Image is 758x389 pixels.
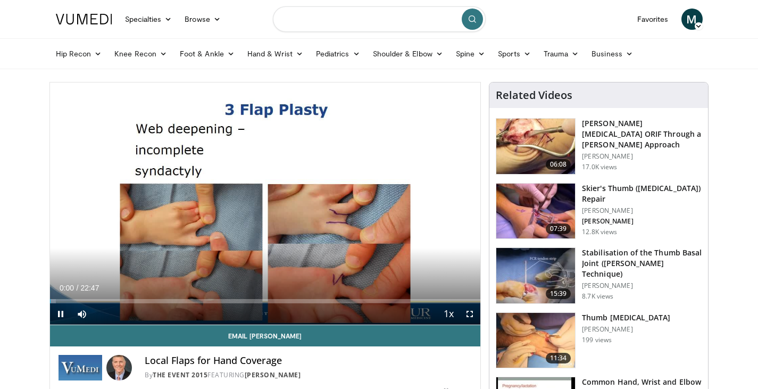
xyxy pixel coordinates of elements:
[582,336,612,344] p: 199 views
[582,325,670,334] p: [PERSON_NAME]
[59,355,103,380] img: The Event 2015
[496,312,702,369] a: 11:34 Thumb [MEDICAL_DATA] [PERSON_NAME] 199 views
[145,355,472,367] h4: Local Flaps for Hand Coverage
[546,224,571,234] span: 07:39
[492,43,537,64] a: Sports
[60,284,74,292] span: 0:00
[582,312,670,323] h3: Thumb [MEDICAL_DATA]
[582,152,702,161] p: [PERSON_NAME]
[582,183,702,204] h3: Skier's Thumb ([MEDICAL_DATA]) Repair
[496,313,575,368] img: 86f7a411-b29c-4241-a97c-6b2d26060ca0.150x105_q85_crop-smart_upscale.jpg
[496,89,572,102] h4: Related Videos
[582,217,702,226] p: [PERSON_NAME]
[71,303,93,325] button: Mute
[449,43,492,64] a: Spine
[585,43,639,64] a: Business
[496,183,702,239] a: 07:39 Skier's Thumb ([MEDICAL_DATA]) Repair [PERSON_NAME] [PERSON_NAME] 12.8K views
[310,43,366,64] a: Pediatrics
[582,247,702,279] h3: Stabilisation of the Thumb Basal Joint ([PERSON_NAME] Technique)
[145,370,472,380] div: By FEATURING
[537,43,586,64] a: Trauma
[496,119,575,174] img: af335e9d-3f89-4d46-97d1-d9f0cfa56dd9.150x105_q85_crop-smart_upscale.jpg
[153,370,207,379] a: The Event 2015
[50,325,481,346] a: Email [PERSON_NAME]
[582,163,617,171] p: 17.0K views
[119,9,179,30] a: Specialties
[582,228,617,236] p: 12.8K views
[582,206,702,215] p: [PERSON_NAME]
[173,43,241,64] a: Foot & Ankle
[496,118,702,175] a: 06:08 [PERSON_NAME][MEDICAL_DATA] ORIF Through a [PERSON_NAME] Approach [PERSON_NAME] 17.0K views
[49,43,109,64] a: Hip Recon
[80,284,99,292] span: 22:47
[106,355,132,380] img: Avatar
[582,292,613,301] p: 8.7K views
[108,43,173,64] a: Knee Recon
[546,159,571,170] span: 06:08
[631,9,675,30] a: Favorites
[546,353,571,363] span: 11:34
[496,247,702,304] a: 15:39 Stabilisation of the Thumb Basal Joint ([PERSON_NAME] Technique) [PERSON_NAME] 8.7K views
[459,303,480,325] button: Fullscreen
[582,282,702,290] p: [PERSON_NAME]
[241,43,310,64] a: Hand & Wrist
[178,9,227,30] a: Browse
[438,303,459,325] button: Playback Rate
[546,288,571,299] span: 15:39
[56,14,112,24] img: VuMedi Logo
[496,248,575,303] img: abbb8fbb-6d8f-4f51-8ac9-71c5f2cab4bf.150x105_q85_crop-smart_upscale.jpg
[77,284,79,292] span: /
[273,6,486,32] input: Search topics, interventions
[50,299,481,303] div: Progress Bar
[50,82,481,325] video-js: Video Player
[366,43,449,64] a: Shoulder & Elbow
[582,118,702,150] h3: [PERSON_NAME][MEDICAL_DATA] ORIF Through a [PERSON_NAME] Approach
[496,184,575,239] img: cf79e27c-792e-4c6a-b4db-18d0e20cfc31.150x105_q85_crop-smart_upscale.jpg
[681,9,703,30] a: M
[50,303,71,325] button: Pause
[245,370,301,379] a: [PERSON_NAME]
